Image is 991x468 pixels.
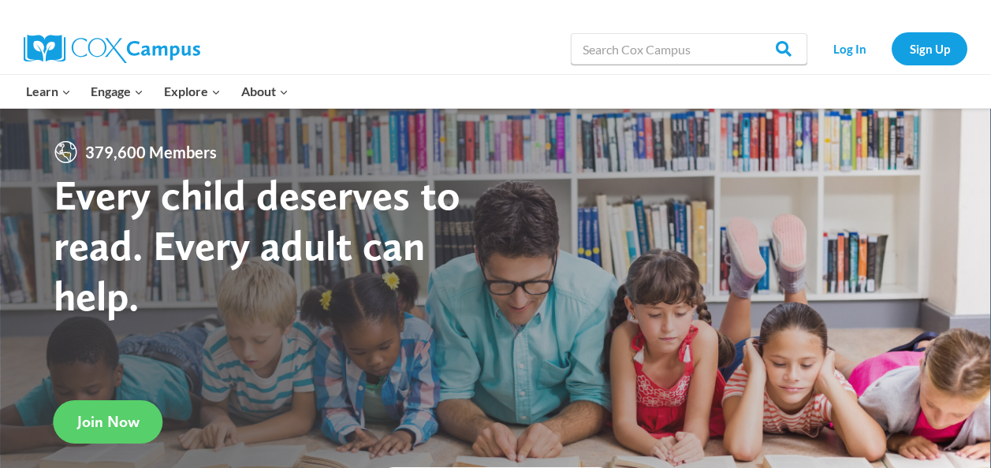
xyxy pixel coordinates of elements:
[91,81,143,102] span: Engage
[26,81,71,102] span: Learn
[571,33,807,65] input: Search Cox Campus
[815,32,884,65] a: Log In
[16,75,298,108] nav: Primary Navigation
[54,169,460,320] strong: Every child deserves to read. Every adult can help.
[892,32,967,65] a: Sign Up
[815,32,967,65] nav: Secondary Navigation
[54,400,163,444] a: Join Now
[79,139,223,165] span: 379,600 Members
[164,81,221,102] span: Explore
[241,81,289,102] span: About
[24,35,200,63] img: Cox Campus
[77,412,140,431] span: Join Now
